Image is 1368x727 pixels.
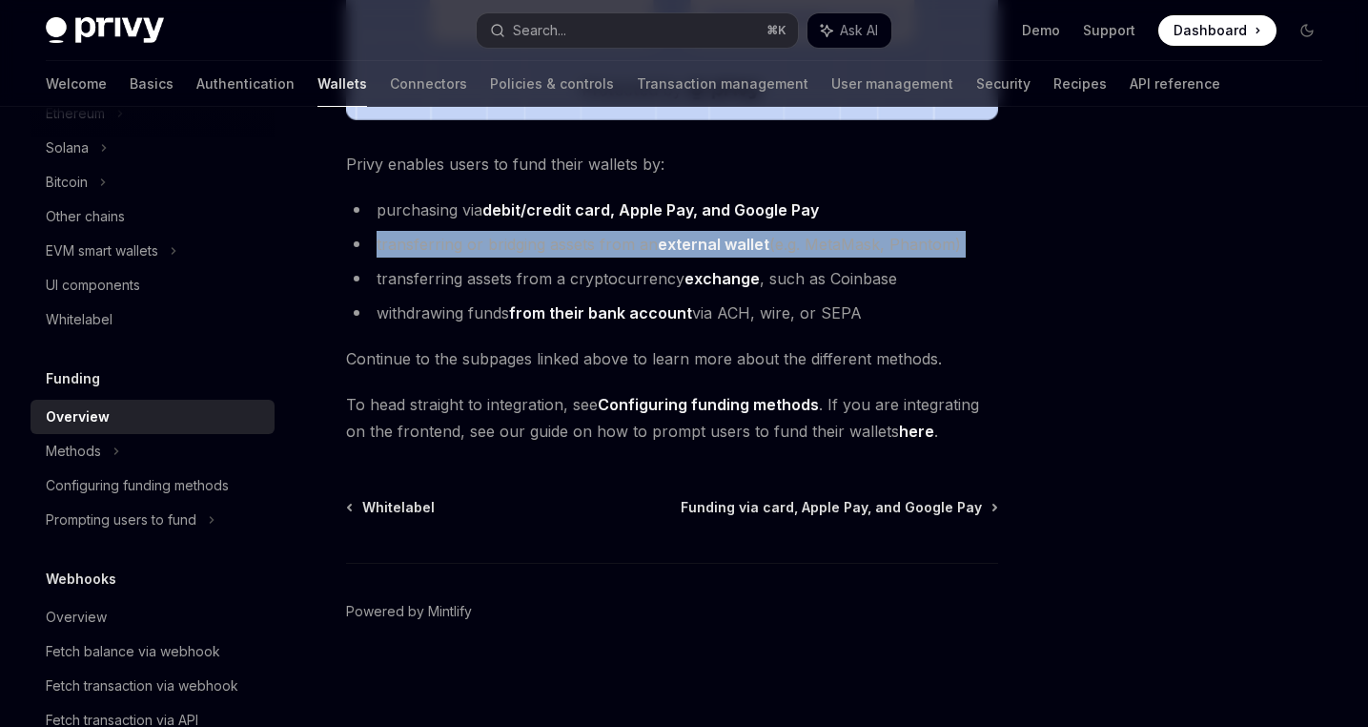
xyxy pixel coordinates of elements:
a: Demo [1022,21,1060,40]
a: Security [976,61,1031,107]
li: withdrawing funds via ACH, wire, or SEPA [346,300,998,326]
a: Powered by Mintlify [346,602,472,621]
a: Configuring funding methods [31,468,275,503]
button: Search...⌘K [477,13,799,48]
li: transferring assets from a cryptocurrency , such as Coinbase [346,265,998,292]
a: Recipes [1053,61,1107,107]
button: Ask AI [807,13,891,48]
div: Configuring funding methods [46,474,229,497]
h5: Funding [46,367,100,390]
span: Whitelabel [362,498,435,517]
a: Authentication [196,61,295,107]
div: EVM smart wallets [46,239,158,262]
button: Toggle dark mode [1292,15,1322,46]
h5: Webhooks [46,568,116,591]
li: purchasing via [346,197,998,223]
a: from their bank account [509,303,692,323]
span: Continue to the subpages linked above to learn more about the different methods. [346,345,998,372]
a: Overview [31,600,275,634]
li: transferring or bridging assets from an (e.g. MetaMask, Phantom) [346,231,998,258]
a: Other chains [31,199,275,234]
div: Search... [513,19,566,42]
a: Wallets [317,61,367,107]
a: Support [1083,21,1135,40]
div: Overview [46,606,107,629]
div: Overview [46,405,110,428]
a: Dashboard [1158,15,1276,46]
strong: external wallet [658,235,769,254]
a: User management [831,61,953,107]
a: exchange [684,269,760,289]
span: Privy enables users to fund their wallets by: [346,151,998,177]
a: here [899,422,934,442]
a: debit/credit card, Apple Pay, and Google Pay [482,200,819,220]
span: Dashboard [1174,21,1247,40]
span: Ask AI [840,21,878,40]
div: Fetch balance via webhook [46,640,220,663]
div: Bitcoin [46,171,88,194]
a: Policies & controls [490,61,614,107]
span: Funding via card, Apple Pay, and Google Pay [681,498,982,517]
a: Overview [31,400,275,434]
a: Whitelabel [348,498,435,517]
a: Transaction management [637,61,808,107]
a: Welcome [46,61,107,107]
div: Methods [46,440,101,463]
div: Whitelabel [46,308,112,331]
a: API reference [1130,61,1220,107]
a: external wallet [658,235,769,255]
img: dark logo [46,17,164,44]
a: Whitelabel [31,302,275,337]
div: Other chains [46,205,125,228]
div: Fetch transaction via webhook [46,675,238,697]
a: UI components [31,268,275,302]
span: ⌘ K [766,23,786,38]
a: Basics [130,61,174,107]
strong: debit/credit card, Apple Pay, and Google Pay [482,200,819,219]
a: Fetch balance via webhook [31,634,275,669]
div: Prompting users to fund [46,509,196,531]
a: Fetch transaction via webhook [31,669,275,703]
div: UI components [46,274,140,297]
a: Connectors [390,61,467,107]
a: Configuring funding methods [598,395,819,415]
span: To head straight to integration, see . If you are integrating on the frontend, see our guide on h... [346,391,998,445]
strong: exchange [684,269,760,288]
div: Solana [46,136,89,159]
a: Funding via card, Apple Pay, and Google Pay [681,498,996,517]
